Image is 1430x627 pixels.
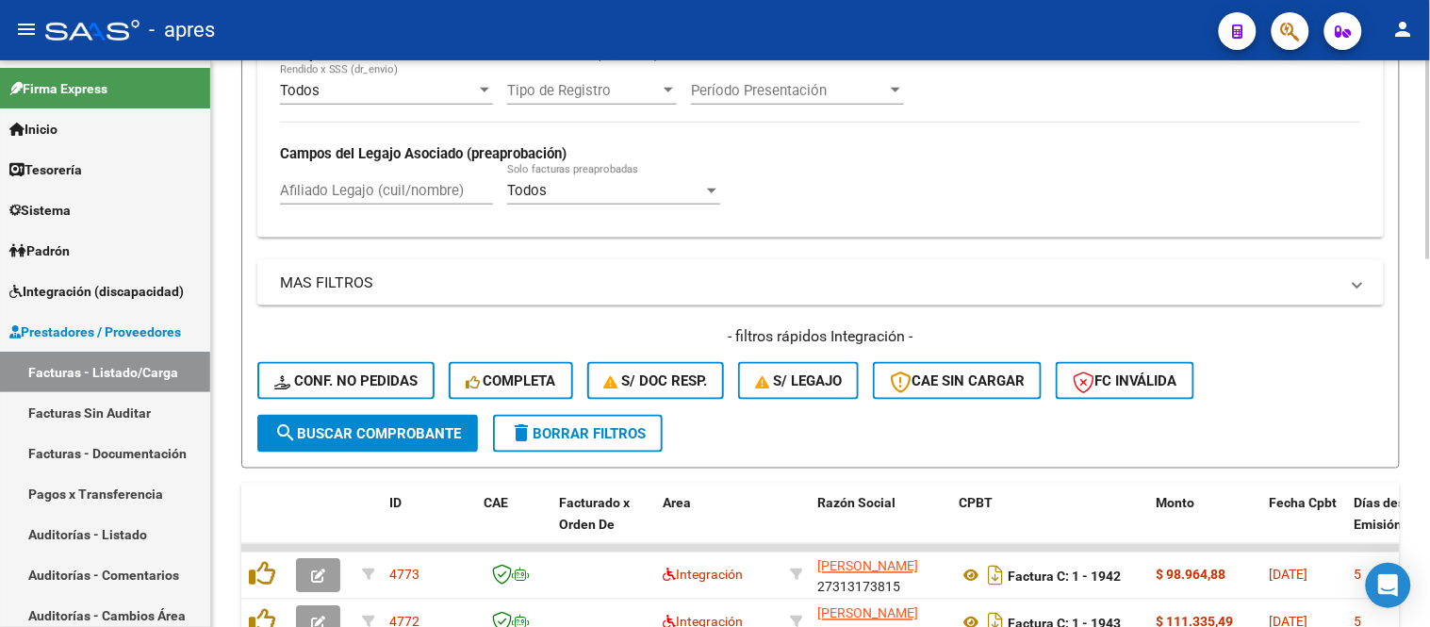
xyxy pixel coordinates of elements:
span: CAE SIN CARGAR [890,372,1025,389]
span: Padrón [9,240,70,261]
span: Todos [507,182,547,199]
datatable-header-cell: Razón Social [810,484,951,567]
datatable-header-cell: CPBT [951,484,1149,567]
span: Area [663,496,691,511]
strong: $ 98.964,88 [1157,568,1226,583]
span: S/ Doc Resp. [604,372,708,389]
span: S/ legajo [755,372,842,389]
strong: Campos del Archivo de Rendición Devuelto x SSS (dr_envio) [280,45,659,62]
span: Monto [1157,496,1195,511]
button: Completa [449,362,573,400]
h4: - filtros rápidos Integración - [257,326,1384,347]
button: Buscar Comprobante [257,415,478,453]
mat-icon: person [1392,18,1415,41]
span: Borrar Filtros [510,425,646,442]
span: Inicio [9,119,58,140]
button: S/ Doc Resp. [587,362,725,400]
span: Completa [466,372,556,389]
div: 27313173815 [817,556,944,596]
span: Facturado x Orden De [559,496,630,533]
span: [DATE] [1270,568,1308,583]
mat-icon: delete [510,421,533,444]
button: FC Inválida [1056,362,1194,400]
span: [PERSON_NAME] [817,606,918,621]
datatable-header-cell: Area [655,484,782,567]
strong: Factura C: 1 - 1942 [1008,569,1121,584]
mat-panel-title: MAS FILTROS [280,272,1339,293]
span: Tipo de Registro [507,82,660,99]
datatable-header-cell: ID [382,484,476,567]
mat-icon: search [274,421,297,444]
datatable-header-cell: Fecha Cpbt [1262,484,1347,567]
span: FC Inválida [1073,372,1177,389]
datatable-header-cell: Monto [1149,484,1262,567]
span: CAE [484,496,508,511]
span: Todos [280,82,320,99]
datatable-header-cell: CAE [476,484,551,567]
span: [PERSON_NAME] [817,559,918,574]
span: Días desde Emisión [1355,496,1421,533]
span: ID [389,496,402,511]
datatable-header-cell: Facturado x Orden De [551,484,655,567]
span: Período Presentación [691,82,887,99]
button: S/ legajo [738,362,859,400]
span: Prestadores / Proveedores [9,322,181,342]
button: Conf. no pedidas [257,362,435,400]
strong: Campos del Legajo Asociado (preaprobación) [280,145,567,162]
span: Integración (discapacidad) [9,281,184,302]
mat-expansion-panel-header: MAS FILTROS [257,260,1384,305]
span: Razón Social [817,496,896,511]
button: Borrar Filtros [493,415,663,453]
span: Sistema [9,200,71,221]
span: Firma Express [9,78,107,99]
span: 4773 [389,568,419,583]
span: 5 [1355,568,1362,583]
button: CAE SIN CARGAR [873,362,1042,400]
span: Tesorería [9,159,82,180]
div: Open Intercom Messenger [1366,563,1411,608]
span: Fecha Cpbt [1270,496,1338,511]
span: Integración [663,568,743,583]
i: Descargar documento [983,561,1008,591]
mat-icon: menu [15,18,38,41]
span: CPBT [959,496,993,511]
span: Buscar Comprobante [274,425,461,442]
span: Conf. no pedidas [274,372,418,389]
span: - apres [149,9,215,51]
